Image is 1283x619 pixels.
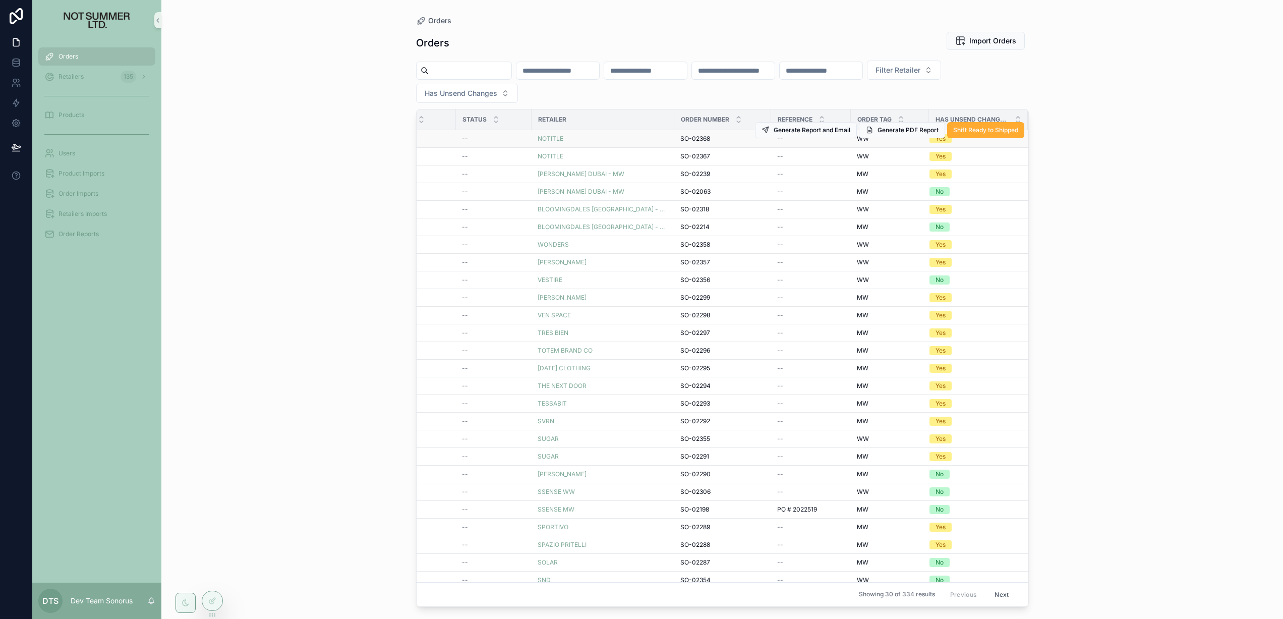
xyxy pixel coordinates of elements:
[538,470,587,478] span: [PERSON_NAME]
[857,453,923,461] a: MW
[538,241,569,249] a: WONDERS
[857,311,868,319] span: MW
[538,435,559,443] a: SUGAR
[936,434,946,443] div: Yes
[680,276,710,284] span: SO-02356
[777,453,783,461] span: --
[777,205,783,213] span: --
[462,453,526,461] a: --
[777,135,845,143] a: --
[462,364,526,372] a: --
[680,364,765,372] a: SO-02295
[936,275,944,285] div: No
[680,311,710,319] span: SO-02298
[538,276,562,284] a: VESTIRE
[777,188,783,196] span: --
[538,347,593,355] a: TOTEM BRAND CO
[462,241,526,249] a: --
[680,205,765,213] a: SO-02318
[462,453,468,461] span: --
[538,311,571,319] span: VEN SPACE
[680,364,710,372] span: SO-02295
[59,73,84,81] span: Retailers
[936,452,946,461] div: Yes
[680,241,710,249] span: SO-02358
[121,71,136,83] div: 135
[857,329,868,337] span: MW
[777,435,783,443] span: --
[538,453,559,461] a: SUGAR
[462,223,468,231] span: --
[462,329,526,337] a: --
[936,311,946,320] div: Yes
[462,435,526,443] a: --
[538,364,591,372] a: [DATE] CLOTHING
[538,347,668,355] a: TOTEM BRAND CO
[462,417,468,425] span: --
[538,488,575,496] a: SSENSE WW
[777,470,845,478] a: --
[936,417,946,426] div: Yes
[777,170,783,178] span: --
[680,311,765,319] a: SO-02298
[680,382,765,390] a: SO-02294
[462,400,526,408] a: --
[680,135,765,143] a: SO-02368
[462,276,468,284] span: --
[857,241,869,249] span: WW
[857,400,923,408] a: MW
[777,188,845,196] a: --
[462,188,526,196] a: --
[777,329,845,337] a: --
[538,135,563,143] a: NOTITLE
[462,417,526,425] a: --
[857,311,923,319] a: MW
[462,223,526,231] a: --
[929,417,1016,426] a: Yes
[538,152,668,160] a: NOTITLE
[777,364,845,372] a: --
[777,294,783,302] span: --
[462,435,468,443] span: --
[929,346,1016,355] a: Yes
[929,170,1016,179] a: Yes
[777,223,845,231] a: --
[777,258,845,266] a: --
[936,399,946,408] div: Yes
[755,122,857,138] button: Generate Report and Email
[929,222,1016,232] a: No
[680,382,711,390] span: SO-02294
[680,435,710,443] span: SO-02355
[32,40,161,256] div: scrollable content
[538,311,668,319] a: VEN SPACE
[857,223,868,231] span: MW
[680,241,765,249] a: SO-02358
[680,400,710,408] span: SO-02293
[59,52,78,61] span: Orders
[929,434,1016,443] a: Yes
[857,364,868,372] span: MW
[538,400,668,408] a: TESSABIT
[462,382,468,390] span: --
[777,400,783,408] span: --
[538,223,668,231] a: BLOOMINGDALES [GEOGRAPHIC_DATA] - MW
[929,240,1016,249] a: Yes
[462,347,468,355] span: --
[538,488,668,496] a: SSENSE WW
[538,435,668,443] a: SUGAR
[680,329,765,337] a: SO-02297
[538,400,567,408] a: TESSABIT
[857,294,923,302] a: MW
[929,470,1016,479] a: No
[857,170,923,178] a: MW
[538,470,668,478] a: [PERSON_NAME]
[777,276,783,284] span: --
[857,347,868,355] span: MW
[538,205,668,213] a: BLOOMINGDALES [GEOGRAPHIC_DATA] - WW
[680,152,765,160] a: SO-02367
[777,152,845,160] a: --
[953,126,1018,134] span: Shift Ready to Shipped
[929,487,1016,496] a: No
